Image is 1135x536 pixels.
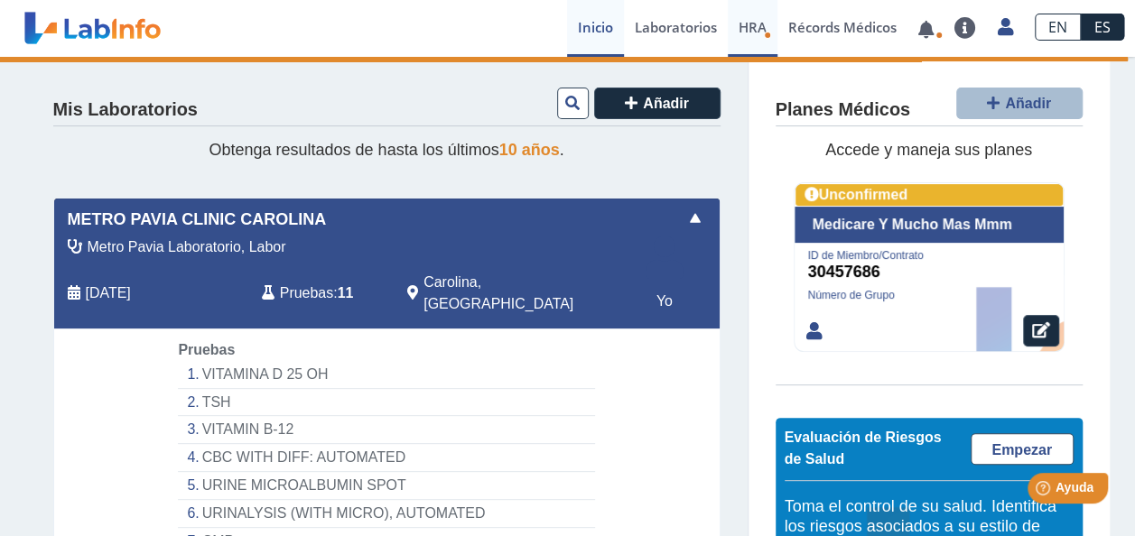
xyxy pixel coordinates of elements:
span: Empezar [991,442,1052,457]
span: Añadir [643,96,689,111]
span: Accede y maneja sus planes [825,141,1032,159]
b: 11 [338,285,354,300]
div: : [248,272,394,315]
span: Obtenga resultados de hasta los últimos . [209,141,563,159]
button: Añadir [594,88,721,119]
li: URINALYSIS (WITH MICRO), AUTOMATED [178,500,594,528]
li: CBC WITH DIFF: AUTOMATED [178,444,594,472]
a: Empezar [971,433,1074,465]
a: ES [1081,14,1124,41]
span: 10 años [499,141,560,159]
span: Añadir [1005,96,1051,111]
span: Pruebas [178,342,235,357]
li: TSH [178,389,594,417]
span: Carolina, PR [423,272,623,315]
span: 2025-09-24 [86,282,131,304]
button: Añadir [956,88,1083,119]
span: Metro Pavia Laboratorio, Labor [88,236,286,258]
a: EN [1035,14,1081,41]
li: VITAMIN B-12 [178,416,594,444]
span: Pruebas [280,282,333,304]
span: Metro Pavia Clinic Carolina [68,208,327,232]
span: HRA [739,18,767,36]
h4: Planes Médicos [776,99,910,121]
iframe: Help widget launcher [974,466,1115,516]
li: VITAMINA D 25 OH [178,361,594,389]
h4: Mis Laboratorios [53,99,198,121]
span: Evaluación de Riesgos de Salud [785,430,942,467]
li: URINE MICROALBUMIN SPOT [178,472,594,500]
span: Yo [635,291,694,312]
